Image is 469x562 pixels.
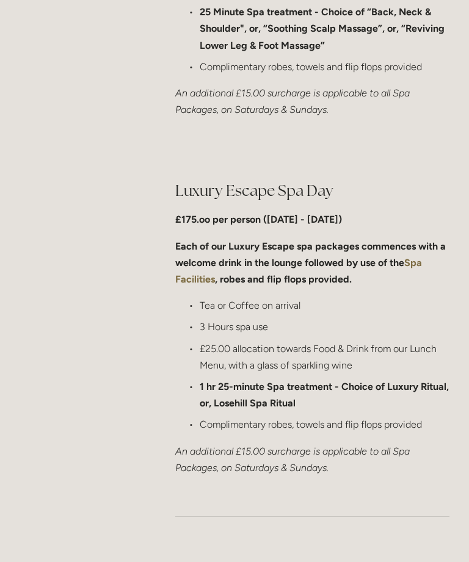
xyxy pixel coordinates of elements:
[200,6,447,51] strong: 25 Minute Spa treatment - Choice of “Back, Neck & Shoulder", or, “Soothing Scalp Massage”, or, “R...
[175,87,412,115] em: An additional £15.00 surcharge is applicable to all Spa Packages, on Saturdays & Sundays.
[175,180,449,201] h2: Luxury Escape Spa Day
[200,297,449,314] p: Tea or Coffee on arrival
[200,59,449,75] p: Complimentary robes, towels and flip flops provided
[200,416,449,433] p: Complimentary robes, towels and flip flops provided
[200,381,451,409] strong: 1 hr 25-minute Spa treatment - Choice of Luxury Ritual, or, Losehill Spa Ritual
[175,445,412,474] em: An additional £15.00 surcharge is applicable to all Spa Packages, on Saturdays & Sundays.
[200,340,449,373] p: £25.00 allocation towards Food & Drink from our Lunch Menu, with a glass of sparkling wine
[215,273,352,285] strong: , robes and flip flops provided.
[175,214,342,225] strong: £175.oo per person ([DATE] - [DATE])
[200,319,449,335] p: 3 Hours spa use
[175,257,424,285] a: Spa Facilities
[175,240,448,268] strong: Each of our Luxury Escape spa packages commences with a welcome drink in the lounge followed by u...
